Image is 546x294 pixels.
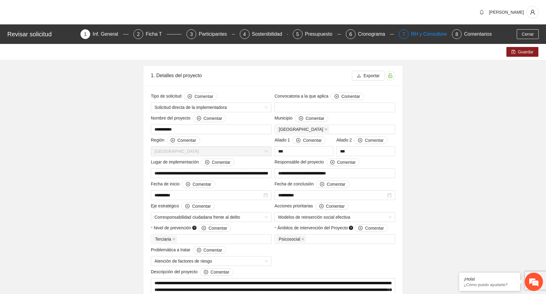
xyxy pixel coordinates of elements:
button: Aliado 1 [292,137,325,144]
div: Inf. General [93,29,123,39]
span: Acciones prioritarias [275,203,349,210]
div: 6Cronograma [346,29,394,39]
button: Lugar de implementación [201,159,234,166]
div: 1Inf. General [80,29,129,39]
span: plus-circle [197,116,201,121]
div: Sostenibilidad [252,29,287,39]
button: Problemática a tratar [193,246,226,254]
button: Aliado 2 [354,137,387,144]
button: Cerrar [517,29,539,39]
button: Fecha de inicio [182,181,215,188]
div: 5Presupuesto [293,29,341,39]
span: Comentar [327,181,345,188]
span: 5 [296,32,299,37]
span: plus-circle [335,94,339,99]
span: Fecha de inicio [151,181,215,188]
span: Comentar [204,115,222,122]
span: Psicosocial [276,235,306,243]
button: Descripción del proyecto [200,268,233,276]
span: 7 [402,32,405,37]
span: Aliado 1 [275,137,326,144]
span: Eje estratégico [151,203,215,210]
span: Corresponsabilidad ciudadana frente al delito [154,213,268,222]
span: Comentar [365,137,383,144]
span: unlock [386,73,395,78]
button: Tipo de solicitud [184,93,217,100]
span: Comentar [177,137,196,144]
button: saveGuardar [506,47,538,57]
span: plus-circle [358,138,362,143]
button: Municipio [295,115,328,122]
div: 2Ficha T [133,29,182,39]
span: Solicitud directa de la implementadora [154,103,268,112]
span: question-circle [349,226,353,230]
span: Aliado 2 [336,137,388,144]
button: Fecha de conclusión [316,181,349,188]
span: plus-circle [320,182,324,187]
div: 1. Detalles del proyecto [151,67,352,84]
div: Revisar solicitud [7,29,77,39]
div: Minimizar ventana de chat en vivo [100,3,115,18]
div: 3Participantes [186,29,235,39]
span: save [511,50,516,55]
span: Comentar [341,93,360,100]
span: plus-circle [197,248,201,253]
div: Ficha T [146,29,167,39]
span: Problemática a tratar [151,246,226,254]
button: bell [477,7,487,17]
div: Presupuesto [305,29,337,39]
span: Nivel de prevención [154,224,231,232]
span: Descripción del proyecto [151,268,233,276]
button: Región [167,137,200,144]
span: Comentar [204,247,222,253]
span: Comentar [303,137,321,144]
button: Nivel de prevención question-circle [198,224,231,232]
span: Comentar [337,159,356,166]
span: Comentar [193,181,211,188]
span: [PERSON_NAME] [489,10,524,15]
span: Convocatoria a la que aplica [275,93,364,100]
span: Comentar [194,93,213,100]
span: Comentar [306,115,324,122]
span: Comentar [208,225,227,231]
button: Responsable del proyecto [326,159,360,166]
span: Terciaria [155,236,171,242]
span: 3 [190,32,193,37]
span: Ámbitos de intervención del Proyecto [277,224,388,232]
span: plus-circle [204,270,208,275]
div: 8Comentarios [452,29,492,39]
div: Participantes [199,29,232,39]
span: Comentar [212,159,230,166]
span: 2 [137,32,140,37]
span: Responsable del proyecto [275,159,360,166]
span: Chihuahua [276,126,329,133]
span: 8 [456,32,458,37]
span: Municipio [275,115,328,122]
button: Convocatoria a la que aplica [331,93,364,100]
span: user [527,9,538,15]
span: Atención de factores de riesgo [154,256,268,266]
span: question-circle [192,226,197,230]
p: ¿Cómo puedo ayudarte? [464,282,516,287]
button: Nombre del proyecto [193,115,226,122]
span: Comentar [365,225,384,231]
span: 6 [349,32,352,37]
span: plus-circle [330,160,335,165]
div: RH y Consultores [411,29,454,39]
span: Región [151,137,200,144]
span: Exportar [363,72,380,79]
div: Chatee con nosotros ahora [32,31,102,39]
span: close [324,128,328,131]
span: Comentar [192,203,211,210]
span: Modelos de reinserción social efectiva [278,213,392,222]
span: plus-circle [299,116,303,121]
span: Fecha de conclusión [275,181,349,188]
span: Comentar [326,203,345,210]
span: [GEOGRAPHIC_DATA] [279,126,323,133]
span: Terciaria [152,235,177,243]
div: ¡Hola! [464,277,516,281]
div: Comentarios [464,29,492,39]
button: unlock [385,71,395,81]
span: Nombre del proyecto [151,115,226,122]
span: plus-circle [205,160,209,165]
